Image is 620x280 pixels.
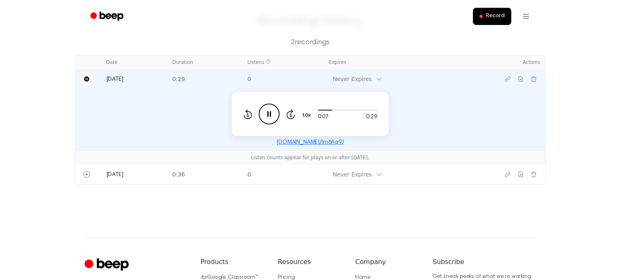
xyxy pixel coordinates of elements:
[106,172,123,178] span: [DATE]
[266,59,271,64] span: Listen count reflects other listeners and records at most one play per listener per hour. It excl...
[80,168,93,181] button: Play
[168,55,243,69] th: Duration
[75,151,545,165] td: Listen counts appear for plays on or after [DATE].
[527,72,540,86] button: Delete recording
[333,75,372,84] div: Never Expires
[88,37,533,48] p: 2 recording s
[324,55,479,69] th: Expires
[302,108,314,122] button: 1.0x
[516,7,536,26] button: Open menu
[527,168,540,181] button: Delete recording
[168,165,243,184] td: 0:36
[80,72,93,86] button: Pause
[201,257,265,267] h6: Products
[514,72,527,86] button: Download recording
[85,9,131,25] a: Beep
[318,113,329,122] span: 0:07
[514,168,527,181] button: Download recording
[480,55,545,69] th: Actions
[242,165,324,184] td: 0
[106,77,123,82] span: [DATE]
[278,257,342,267] h6: Resources
[486,13,504,20] span: Record
[101,55,168,69] th: Date
[355,257,419,267] h6: Company
[366,113,377,122] span: 0:29
[333,170,372,179] div: Never Expires
[433,257,536,267] h6: Subscribe
[276,140,344,145] a: [DOMAIN_NAME]/lm6Aq9J
[501,168,514,181] button: Copy link
[501,72,514,86] button: Copy link
[473,8,511,25] button: Record
[242,69,324,89] td: 0
[168,69,243,89] td: 0:29
[85,257,131,273] a: Cruip
[242,55,324,69] th: Listens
